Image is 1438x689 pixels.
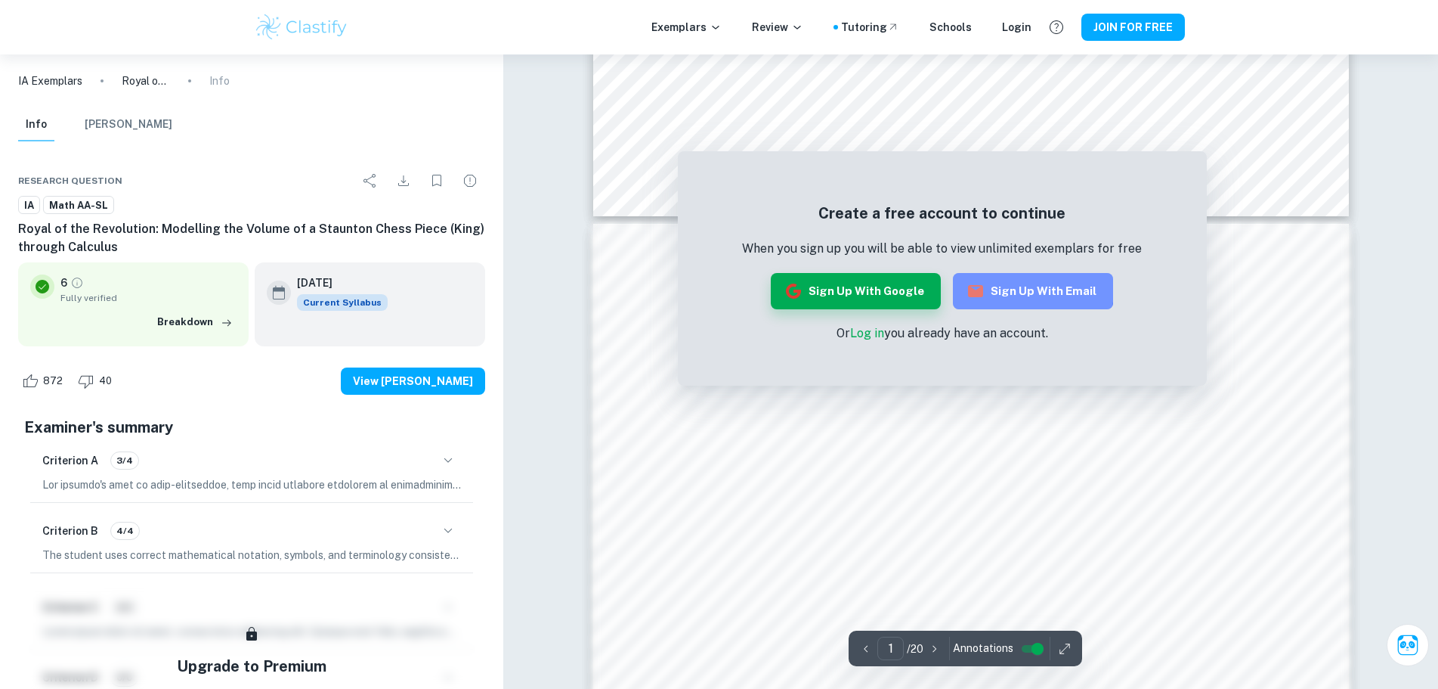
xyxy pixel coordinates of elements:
[24,416,479,439] h5: Examiner's summary
[153,311,237,334] button: Breakdown
[74,369,120,393] div: Dislike
[91,374,120,389] span: 40
[177,655,326,678] h5: Upgrade to Premium
[19,198,39,213] span: IA
[341,368,485,395] button: View [PERSON_NAME]
[18,174,122,188] span: Research question
[85,108,172,141] button: [PERSON_NAME]
[742,324,1142,343] p: Or you already have an account.
[953,641,1013,656] span: Annotations
[850,326,884,340] a: Log in
[18,108,54,141] button: Info
[841,19,899,36] a: Tutoring
[752,19,803,36] p: Review
[44,198,113,213] span: Math AA-SL
[42,523,98,539] h6: Criterion B
[907,641,923,657] p: / 20
[70,276,84,290] a: Grade fully verified
[42,547,461,563] p: The student uses correct mathematical notation, symbols, and terminology consistently and accurat...
[42,476,461,493] p: Lor ipsumdo's amet co adip-elitseddoe, temp incid utlabore etdolorem al enimadminimv, quis, nos e...
[254,12,350,42] img: Clastify logo
[1002,19,1031,36] a: Login
[1387,624,1429,666] button: Ask Clai
[111,524,139,538] span: 4/4
[297,294,388,311] span: Current Syllabus
[18,73,82,89] a: IA Exemplars
[209,73,230,89] p: Info
[742,240,1142,258] p: When you sign up you will be able to view unlimited exemplars for free
[455,166,485,196] div: Report issue
[122,73,170,89] p: Royal of the Revolution: Modelling the Volume of a Staunton Chess Piece (King) through Calculus
[18,369,71,393] div: Like
[297,275,376,291] h6: [DATE]
[651,19,722,36] p: Exemplars
[742,202,1142,225] h5: Create a free account to continue
[1044,14,1069,40] button: Help and Feedback
[111,454,138,467] span: 3/4
[35,374,71,389] span: 872
[953,273,1113,309] button: Sign up with Email
[297,294,388,311] div: This exemplar is based on the current syllabus. Feel free to refer to it for inspiration/ideas wh...
[422,166,452,196] div: Bookmark
[18,220,485,256] h6: Royal of the Revolution: Modelling the Volume of a Staunton Chess Piece (King) through Calculus
[60,275,67,291] p: 6
[388,166,419,196] div: Download
[18,196,40,215] a: IA
[929,19,972,36] a: Schools
[42,452,98,469] h6: Criterion A
[355,166,385,196] div: Share
[1081,14,1185,41] button: JOIN FOR FREE
[771,273,941,309] button: Sign up with Google
[60,291,237,305] span: Fully verified
[43,196,114,215] a: Math AA-SL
